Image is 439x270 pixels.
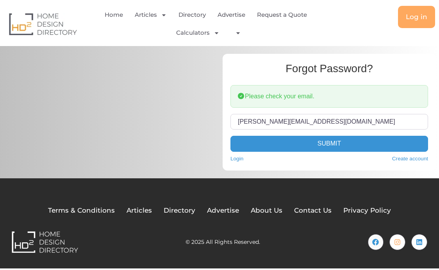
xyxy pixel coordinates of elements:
[398,6,435,28] a: Log in
[105,6,123,24] a: Home
[406,14,427,20] span: Log in
[230,62,428,76] h3: Forgot Password?
[230,136,428,151] button: Submit
[207,206,239,216] a: Advertise
[135,6,167,24] a: Articles
[257,6,307,24] a: Request a Quote
[48,206,115,216] a: Terms & Conditions
[392,155,428,163] a: Create account
[186,239,260,245] h2: © 2025 All Rights Reserved.
[178,6,206,24] a: Directory
[343,206,391,216] a: Privacy Policy
[230,114,428,130] input: Email
[218,6,245,24] a: Advertise
[127,206,152,216] a: Articles
[230,85,428,108] div: Please check your email.
[230,155,243,163] a: Login
[176,24,219,42] a: Calculators
[164,206,195,216] a: Directory
[294,206,332,216] a: Contact Us
[251,206,282,216] a: About Us
[90,6,327,42] nav: Menu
